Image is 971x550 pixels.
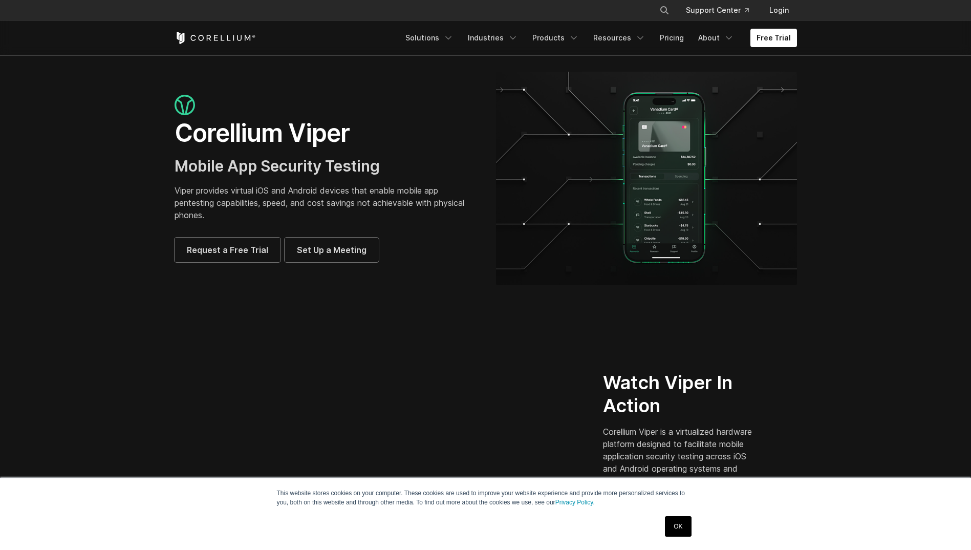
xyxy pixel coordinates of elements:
[761,1,797,19] a: Login
[277,489,695,507] p: This website stores cookies on your computer. These cookies are used to improve your website expe...
[187,244,268,256] span: Request a Free Trial
[175,118,476,149] h1: Corellium Viper
[175,157,380,175] span: Mobile App Security Testing
[462,29,524,47] a: Industries
[555,499,595,506] a: Privacy Policy.
[603,426,758,536] p: Corellium Viper is a virtualized hardware platform designed to facilitate mobile application secu...
[175,184,476,221] p: Viper provides virtual iOS and Android devices that enable mobile app pentesting capabilities, sp...
[526,29,585,47] a: Products
[655,1,674,19] button: Search
[692,29,740,47] a: About
[654,29,690,47] a: Pricing
[496,72,797,285] img: viper_hero
[587,29,652,47] a: Resources
[647,1,797,19] div: Navigation Menu
[175,238,280,262] a: Request a Free Trial
[665,516,691,537] a: OK
[175,95,195,116] img: viper_icon_large
[399,29,797,47] div: Navigation Menu
[750,29,797,47] a: Free Trial
[285,238,379,262] a: Set Up a Meeting
[399,29,460,47] a: Solutions
[603,371,758,417] h2: Watch Viper In Action
[175,32,256,44] a: Corellium Home
[678,1,757,19] a: Support Center
[297,244,366,256] span: Set Up a Meeting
